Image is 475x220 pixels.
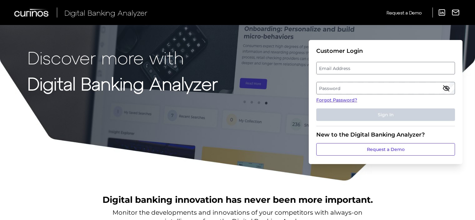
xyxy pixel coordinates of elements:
[64,8,147,17] span: Digital Banking Analyzer
[387,10,422,15] span: Request a Demo
[316,143,455,156] a: Request a Demo
[317,62,454,74] label: Email Address
[14,9,49,17] img: Curinos
[27,47,218,67] p: Discover more with
[387,7,422,18] a: Request a Demo
[316,131,455,138] div: New to the Digital Banking Analyzer?
[316,108,455,121] button: Sign In
[27,73,218,94] strong: Digital Banking Analyzer
[316,47,455,54] div: Customer Login
[316,97,455,103] a: Forgot Password?
[102,194,373,206] h2: Digital banking innovation has never been more important.
[317,82,454,94] label: Password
